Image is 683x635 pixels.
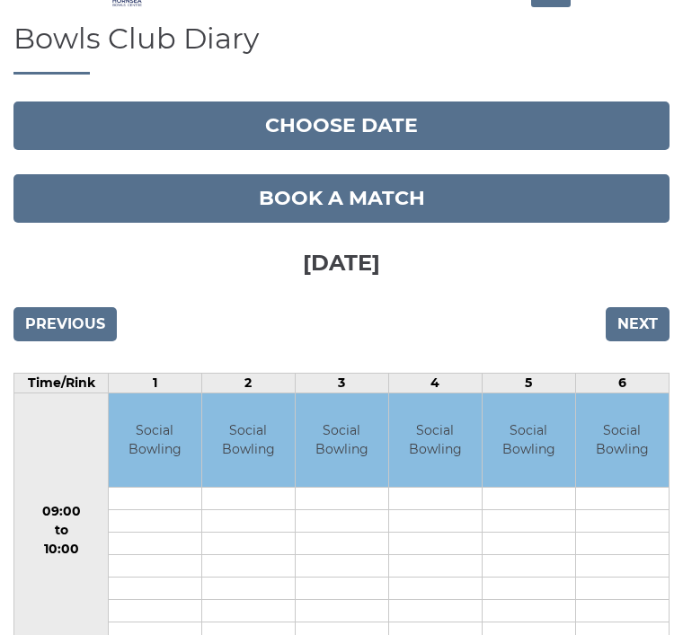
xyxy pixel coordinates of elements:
[575,373,669,392] td: 6
[109,393,201,488] td: Social Bowling
[13,101,670,150] button: Choose date
[295,373,388,392] td: 3
[201,373,295,392] td: 2
[296,393,388,488] td: Social Bowling
[388,373,482,392] td: 4
[202,393,295,488] td: Social Bowling
[13,307,117,341] input: Previous
[13,22,670,75] h1: Bowls Club Diary
[389,393,482,488] td: Social Bowling
[482,373,575,392] td: 5
[13,223,670,298] h3: [DATE]
[576,393,669,488] td: Social Bowling
[606,307,670,341] input: Next
[109,373,202,392] td: 1
[14,373,109,392] td: Time/Rink
[483,393,575,488] td: Social Bowling
[13,174,670,223] a: Book a match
